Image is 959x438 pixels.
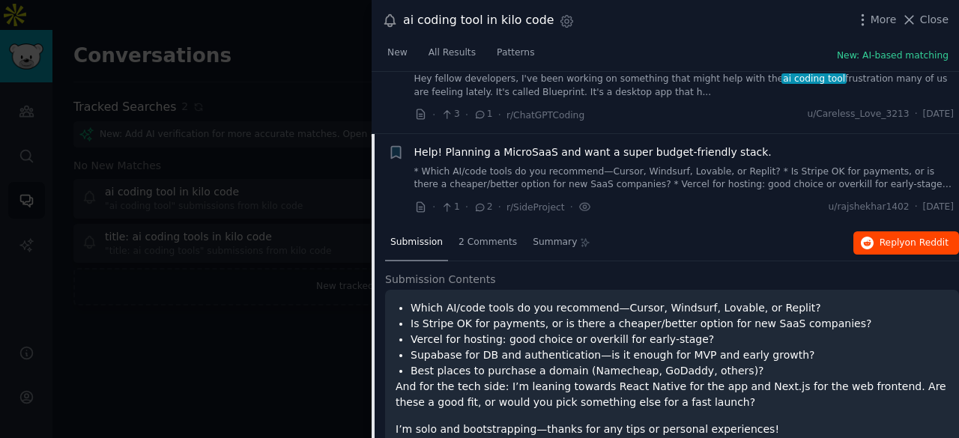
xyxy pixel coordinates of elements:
[923,108,954,121] span: [DATE]
[920,12,949,28] span: Close
[474,201,492,214] span: 2
[411,363,949,379] li: Best places to purchase a domain (Namecheap, GoDaddy, others)?
[853,231,959,255] button: Replyon Reddit
[414,165,955,192] a: * Which AI/code tools do you recommend—Cursor, Windsurf, Lovable, or Replit? * Is Stripe OK for p...
[923,201,954,214] span: [DATE]
[423,41,481,72] a: All Results
[403,11,554,30] div: ai coding tool in kilo code
[837,49,949,63] button: New: AI-based matching
[465,107,468,123] span: ·
[411,332,949,347] li: Vercel for hosting: good choice or overkill for early-stage?
[441,108,459,121] span: 3
[411,347,949,363] li: Supabase for DB and authentication—is it enough for MVP and early growth?
[382,41,413,72] a: New
[781,73,846,84] span: ai coding tool
[396,379,949,410] p: And for the tech side: I’m leaning towards React Native for the app and Next.js for the web front...
[915,108,918,121] span: ·
[498,199,501,215] span: ·
[533,236,577,249] span: Summary
[432,199,435,215] span: ·
[465,199,468,215] span: ·
[905,237,949,248] span: on Reddit
[411,300,949,316] li: Which AI/code tools do you recommend—Cursor, Windsurf, Lovable, or Replit?
[474,108,492,121] span: 1
[459,236,517,249] span: 2 Comments
[411,316,949,332] li: Is Stripe OK for payments, or is there a cheaper/better option for new SaaS companies?
[441,201,459,214] span: 1
[901,12,949,28] button: Close
[390,236,443,249] span: Submission
[855,12,897,28] button: More
[506,202,565,213] span: r/SideProject
[570,199,573,215] span: ·
[414,73,955,99] a: Hey fellow developers, I've been working on something that might help with theai coding toolfrust...
[387,46,408,60] span: New
[429,46,476,60] span: All Results
[498,107,501,123] span: ·
[432,107,435,123] span: ·
[506,110,584,121] span: r/ChatGPTCoding
[497,46,534,60] span: Patterns
[396,422,949,437] p: I’m solo and bootstrapping—thanks for any tips or personal experiences!
[871,12,897,28] span: More
[829,201,910,214] span: u/rajshekhar1402
[807,108,909,121] span: u/Careless_Love_3213
[491,41,539,72] a: Patterns
[385,272,496,288] span: Submission Contents
[915,201,918,214] span: ·
[414,145,772,160] a: Help! Planning a MicroSaaS and want a super budget-friendly stack.
[880,237,949,250] span: Reply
